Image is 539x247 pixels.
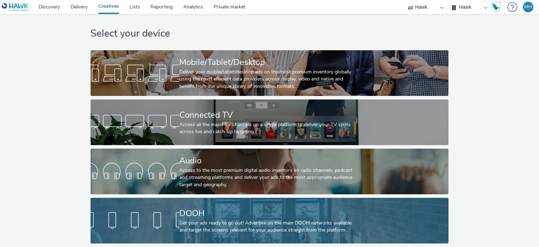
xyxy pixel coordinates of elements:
[179,69,357,90] div: Deliver your mobile/tablet/desktop ads on the most premium inventory globally using the most effi...
[91,50,448,96] a: Mobile/Tablet/DesktopDeliver your mobile/tablet/desktop ads on the most premium inventory globall...
[524,2,532,12] div: MH
[91,99,448,145] a: Connected TVAccess all the major TV channels on a single platform to deliver your TV spots across...
[179,121,357,136] div: Access all the major TV channels on a single platform to deliver your TV spots across live and ca...
[179,155,357,167] div: Audio
[91,149,448,194] a: AudioAccess to the most premium digital audio inventory on radio channels, podcast and streaming ...
[2,3,29,12] img: undefined Logo
[91,27,448,40] h1: Select your device
[179,167,357,188] div: Access to the most premium digital audio inventory on radio channels, podcast and streaming platf...
[491,1,504,13] a: Hawk Academy
[179,109,357,121] div: Connected TV
[179,220,357,234] div: Get your ads ready to go out! Advertise on the main DOOH networks available and target the screen...
[179,207,357,220] div: DOOH
[179,56,357,69] div: Mobile/Tablet/Desktop
[91,198,448,243] a: DOOHGet your ads ready to go out! Advertise on the main DOOH networks available and target the sc...
[491,1,501,13] img: Hawk Academy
